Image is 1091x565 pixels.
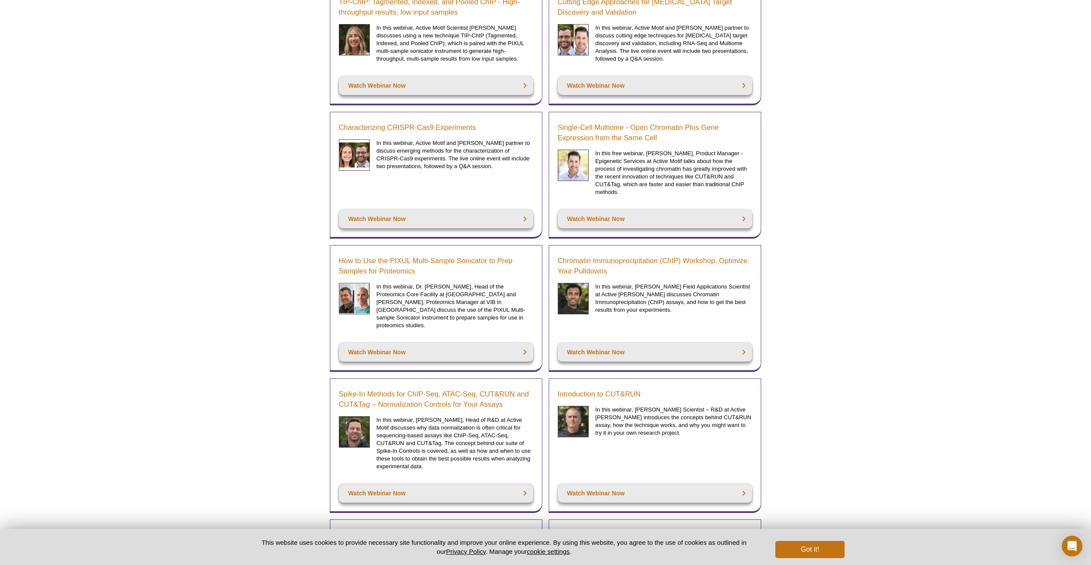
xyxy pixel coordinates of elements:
p: In this webinar, Active Motif and [PERSON_NAME] partner to discuss cutting edge techniques for [M... [595,24,752,63]
a: Watch Webinar Now [339,343,533,362]
p: This website uses cookies to provide necessary site functionality and improve your online experie... [247,538,762,556]
p: In this webinar, Active Motif and [PERSON_NAME] partner to discuss emerging methods for the chara... [376,139,533,170]
button: cookie settings [527,548,569,555]
a: Watch Webinar Now [558,343,752,362]
img: Brad Townsley headshot [558,406,589,437]
a: Privacy Policy [446,548,486,555]
div: Open Intercom Messenger [1062,536,1082,556]
a: Watch Webinar Now [558,209,752,228]
img: Cancer Discovery Webinar [558,24,589,55]
a: Watch Webinar Now [558,484,752,503]
img: Rwik Sen headshot [558,283,589,314]
p: In this webinar, Dr. [PERSON_NAME], Head of the Proteomics Core Facility at [GEOGRAPHIC_DATA] and... [376,283,533,329]
img: Schmidt and Devos headshot [339,283,370,314]
a: Watch Webinar Now [339,76,533,95]
a: Watch Webinar Now [339,484,533,503]
p: In this webinar, [PERSON_NAME] Field Applications Scientist at Active [PERSON_NAME] discusses Chr... [595,283,752,314]
img: CRISPR Webinar [339,139,370,171]
p: In this free webinar, [PERSON_NAME], Product Manager - Epigenetic Services at Active Motif talks ... [595,150,752,196]
p: In this webinar, [PERSON_NAME], Head of R&D at Active Motif discusses why data normalization is o... [376,416,533,470]
a: Watch Webinar Now [339,209,533,228]
a: Spike-In Methods for ChIP-Seq, ATAC-Seq, CUT&RUN and CUT&Tag – Normalization Controls for Your As... [339,389,533,410]
a: Characterizing CRISPR-Cas9 Experiments [339,123,476,133]
a: Chromatin Immunoprecipitation (ChIP) Workshop: Optimize Your Pulldowns [558,256,752,276]
img: Brian Egan headshot [339,416,370,448]
img: Single-Cell Multiome Webinar [558,150,589,181]
a: Watch Webinar Now [558,76,752,95]
a: How to Use the PIXUL Multi-Sample Sonicator to Prep Samples for Proteomics [339,256,533,276]
img: Sarah Traynor headshot [339,24,370,55]
a: Single-Cell Multiome - Open Chromatin Plus Gene Expression from the Same Cell [558,123,752,143]
p: In this webinar, [PERSON_NAME] Scientist – R&D at Active [PERSON_NAME] introduces the concepts be... [595,406,752,437]
a: Introduction to CUT&RUN [558,389,641,399]
p: In this webinar, Active Motif Scientist [PERSON_NAME] discusses using a new technique TIP-ChIP (T... [376,24,533,63]
button: Got it! [775,541,844,558]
